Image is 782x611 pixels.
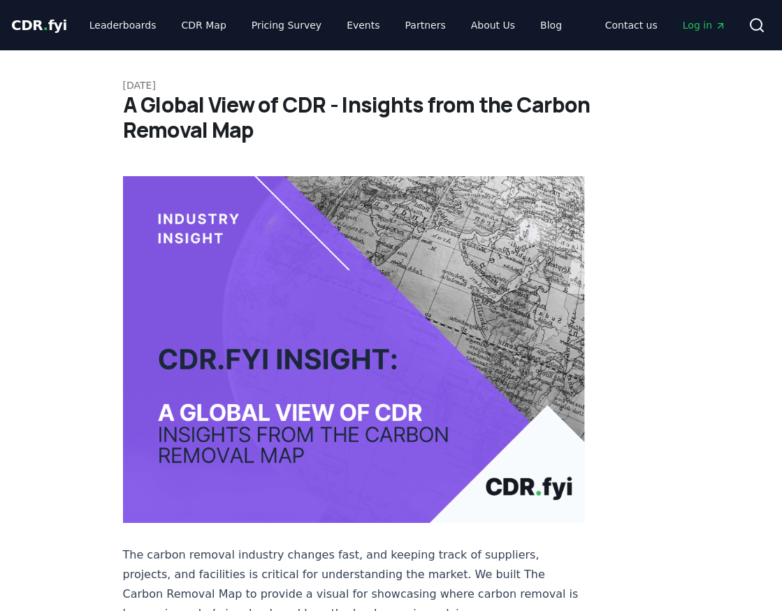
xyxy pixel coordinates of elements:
h1: A Global View of CDR - Insights from the Carbon Removal Map [123,92,660,143]
p: [DATE] [123,78,660,92]
span: Log in [683,18,726,32]
a: Leaderboards [78,13,168,38]
nav: Main [594,13,737,38]
a: CDR.fyi [11,15,67,35]
nav: Main [78,13,573,38]
a: Partners [394,13,457,38]
span: . [43,17,48,34]
a: Events [335,13,391,38]
span: CDR fyi [11,17,67,34]
a: Log in [672,13,737,38]
a: Pricing Survey [240,13,333,38]
a: About Us [460,13,526,38]
a: Contact us [594,13,669,38]
img: blog post image [123,176,586,523]
a: Blog [529,13,573,38]
a: CDR Map [171,13,238,38]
